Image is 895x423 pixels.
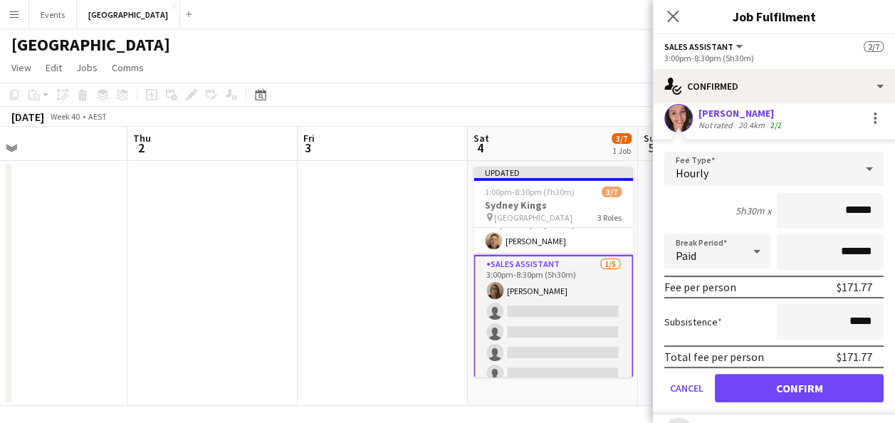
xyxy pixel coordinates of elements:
button: Sales Assistant [664,41,745,52]
span: Week 40 [47,111,83,122]
span: 3 [301,140,315,156]
span: 2/7 [864,41,884,52]
span: Sat [473,132,489,145]
span: Edit [46,61,62,74]
a: Comms [106,58,150,77]
span: 4 [471,140,489,156]
span: View [11,61,31,74]
button: Confirm [715,374,884,402]
div: Fee per person [664,280,736,294]
span: Fri [303,132,315,145]
div: 20.4km [736,120,768,130]
div: 5h30m x [736,204,771,217]
span: 3 Roles [597,212,622,223]
button: Cancel [664,374,709,402]
span: Thu [133,132,151,145]
div: Not rated [698,120,736,130]
div: $171.77 [837,280,872,294]
div: Total fee per person [664,350,764,364]
app-card-role: Sales Assistant1/53:00pm-8:30pm (5h30m)[PERSON_NAME] [473,255,633,389]
div: [PERSON_NAME] [698,107,785,120]
span: 5 [642,140,661,156]
h3: Sydney Kings [473,199,633,211]
div: Updated [473,167,633,178]
a: Edit [40,58,68,77]
span: 3/7 [602,187,622,197]
span: Sales Assistant [664,41,733,52]
app-job-card: Updated1:00pm-8:30pm (7h30m)3/7Sydney Kings [GEOGRAPHIC_DATA]3 RolesSales Assistant1A1/11:00pm-8:... [473,167,633,377]
div: 1 Job [612,145,631,156]
a: View [6,58,37,77]
div: 3:00pm-8:30pm (5h30m) [664,53,884,63]
span: 1:00pm-8:30pm (7h30m) [485,187,575,197]
button: [GEOGRAPHIC_DATA] [77,1,180,28]
span: Comms [112,61,144,74]
a: Jobs [70,58,103,77]
div: AEST [88,111,107,122]
app-skills-label: 2/2 [770,120,782,130]
app-card-role: Venue Manager1/11:00pm-8:30pm (7h30m)[PERSON_NAME] [473,207,633,255]
span: Paid [676,249,696,263]
span: Sun [644,132,661,145]
span: 3/7 [612,133,632,144]
label: Subsistence [664,315,722,328]
span: Hourly [676,166,708,180]
span: [GEOGRAPHIC_DATA] [494,212,572,223]
h3: Job Fulfilment [653,7,895,26]
div: [DATE] [11,110,44,124]
div: Confirmed [653,69,895,103]
h1: [GEOGRAPHIC_DATA] [11,34,170,56]
span: Jobs [76,61,98,74]
div: $171.77 [837,350,872,364]
button: Events [29,1,77,28]
span: 2 [131,140,151,156]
